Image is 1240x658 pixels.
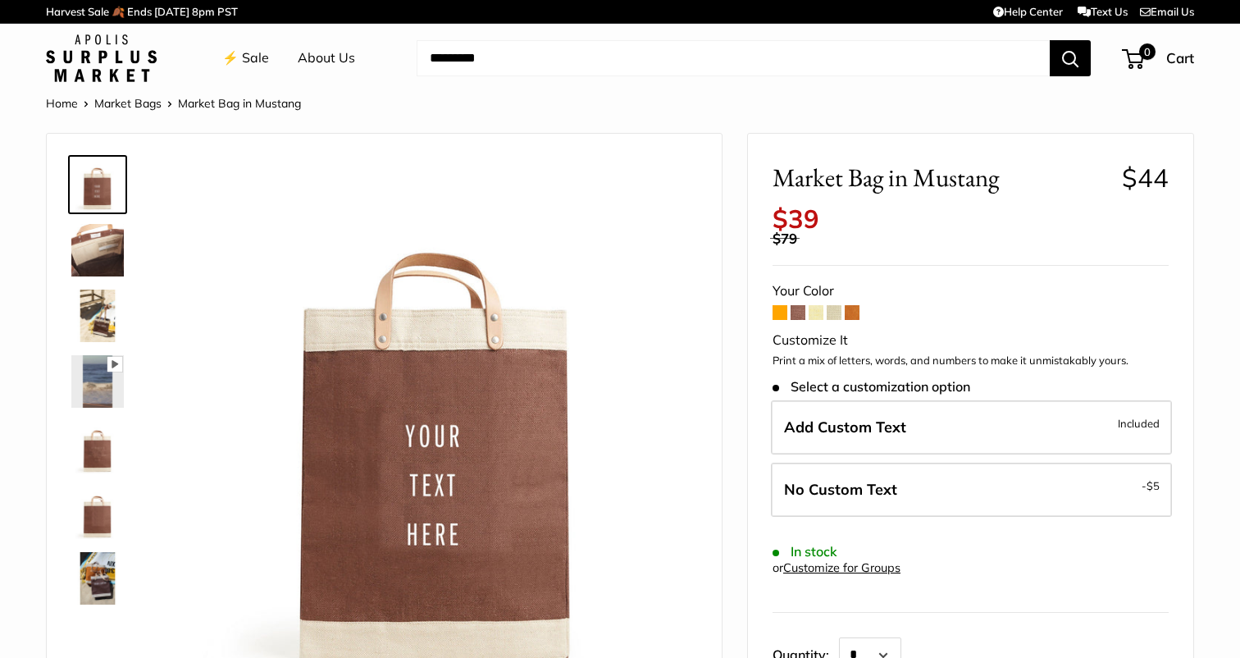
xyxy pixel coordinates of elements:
button: Search [1050,40,1091,76]
span: Market Bag in Mustang [178,96,301,111]
label: Add Custom Text [771,400,1172,455]
img: Market Bag in Mustang [71,290,124,342]
span: $79 [773,230,797,247]
a: Market Bag in Mustang [68,352,127,411]
span: - [1142,476,1160,496]
a: 0 Cart [1124,45,1194,71]
span: $44 [1122,162,1169,194]
a: Market Bag in Mustang [68,286,127,345]
img: description_Seal of authenticity printed on the backside of every bag. [71,421,124,473]
nav: Breadcrumb [46,93,301,114]
a: Home [46,96,78,111]
a: About Us [298,46,355,71]
a: Email Us [1140,5,1194,18]
p: Print a mix of letters, words, and numbers to make it unmistakably yours. [773,353,1169,369]
img: Market Bag in Mustang [71,355,124,408]
input: Search... [417,40,1050,76]
a: Help Center [993,5,1063,18]
a: Text Us [1078,5,1128,18]
span: Included [1118,414,1160,433]
span: No Custom Text [784,480,897,499]
div: Your Color [773,279,1169,304]
span: Select a customization option [773,379,970,395]
a: description_Seal of authenticity printed on the backside of every bag. [68,418,127,477]
label: Leave Blank [771,463,1172,517]
a: Market Bags [94,96,162,111]
span: Add Custom Text [784,418,906,436]
a: Market Bag in Mustang [68,155,127,214]
span: $39 [773,203,819,235]
div: Customize It [773,328,1169,353]
div: or [773,557,900,579]
a: Market Bag in Mustang [68,221,127,280]
a: Market Bag in Mustang [68,549,127,608]
span: Market Bag in Mustang [773,162,1110,193]
span: Cart [1166,49,1194,66]
span: In stock [773,544,837,560]
a: Customize for Groups [783,560,900,575]
a: Market Bag in Mustang [68,483,127,542]
span: 0 [1139,43,1156,60]
img: Market Bag in Mustang [71,158,124,211]
img: Market Bag in Mustang [71,487,124,539]
span: $5 [1147,479,1160,492]
img: Market Bag in Mustang [71,224,124,276]
img: Market Bag in Mustang [71,552,124,605]
img: Apolis: Surplus Market [46,34,157,82]
a: ⚡️ Sale [222,46,269,71]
